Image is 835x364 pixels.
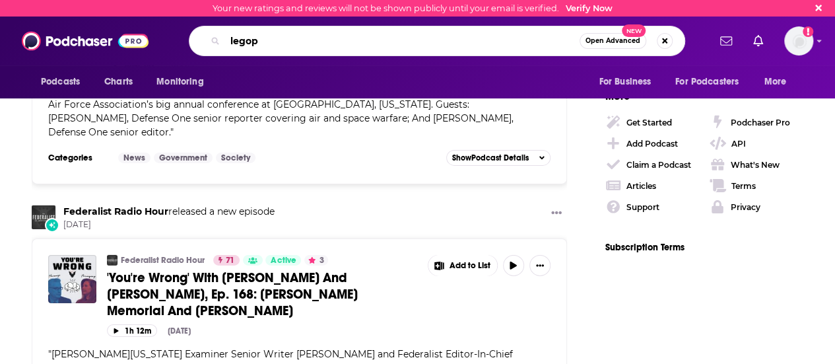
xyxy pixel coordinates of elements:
[731,118,790,127] div: Podchaser Pro
[731,181,756,191] div: Terms
[213,255,240,266] a: 71
[731,160,780,170] div: What's New
[48,153,108,163] h3: Categories
[710,115,803,131] a: Podchaser Pro
[189,26,685,56] div: Search podcasts, credits, & more...
[710,157,803,173] a: What's New
[764,73,787,91] span: More
[118,153,150,163] a: News
[605,178,699,194] a: Articles
[32,205,55,229] img: Federalist Radio Hour
[589,69,667,94] button: open menu
[265,255,301,266] a: Active
[803,26,813,37] svg: Email not verified
[675,73,739,91] span: For Podcasters
[107,270,358,319] span: 'You're Wrong' With [PERSON_NAME] And [PERSON_NAME], Ep. 168: [PERSON_NAME] Memorial And [PERSON_...
[63,205,168,217] a: Federalist Radio Hour
[156,73,203,91] span: Monitoring
[667,69,758,94] button: open menu
[626,139,678,149] div: Add Podcast
[452,153,529,163] span: Show Podcast Details
[22,28,149,54] img: Podchaser - Follow, Share and Rate Podcasts
[226,254,234,268] span: 71
[304,255,328,266] button: 3
[710,136,803,152] a: API
[546,205,567,222] button: Show More Button
[626,160,691,170] div: Claim a Podcast
[147,69,220,94] button: open menu
[104,73,133,91] span: Charts
[32,69,97,94] button: open menu
[585,38,640,44] span: Open Advanced
[784,26,813,55] img: User Profile
[784,26,813,55] button: Show profile menu
[715,30,737,52] a: Show notifications dropdown
[755,69,803,94] button: open menu
[605,200,699,215] a: Support
[784,26,813,55] span: Logged in as jbarbour
[605,242,685,253] a: Subscription Terms
[45,218,59,233] div: New Episode
[710,200,803,215] a: Privacy
[271,254,296,268] span: Active
[428,255,497,276] button: Show More Button
[731,202,760,212] div: Privacy
[96,69,141,94] a: Charts
[626,181,656,191] div: Articles
[41,73,80,91] span: Podcasts
[168,326,191,336] div: [DATE]
[225,30,580,52] input: Search podcasts, credits, & more...
[450,261,490,271] span: Add to List
[529,255,551,276] button: Show More Button
[48,255,96,303] img: 'You're Wrong' With Mollie Hemingway And David Harsanyi, Ep. 168: Kirk Memorial And Jimmy Kimmel
[107,324,157,337] button: 1h 12m
[154,153,213,163] a: Government
[63,219,275,231] span: [DATE]
[626,118,672,127] div: Get Started
[731,139,746,149] div: API
[213,3,613,13] div: Your new ratings and reviews will not be shown publicly until your email is verified.
[605,136,699,152] a: Add Podcast
[710,178,803,194] a: Terms
[748,30,768,52] a: Show notifications dropdown
[566,3,613,13] a: Verify Now
[446,150,551,166] button: ShowPodcast Details
[622,24,646,37] span: New
[605,157,699,173] a: Claim a Podcast
[107,270,418,319] a: 'You're Wrong' With [PERSON_NAME] And [PERSON_NAME], Ep. 168: [PERSON_NAME] Memorial And [PERSON_...
[63,205,275,218] h3: released a new episode
[580,33,646,49] button: Open AdvancedNew
[107,255,117,266] img: Federalist Radio Hour
[626,202,659,212] div: Support
[599,73,651,91] span: For Business
[121,255,205,266] a: Federalist Radio Hour
[216,153,255,163] a: Society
